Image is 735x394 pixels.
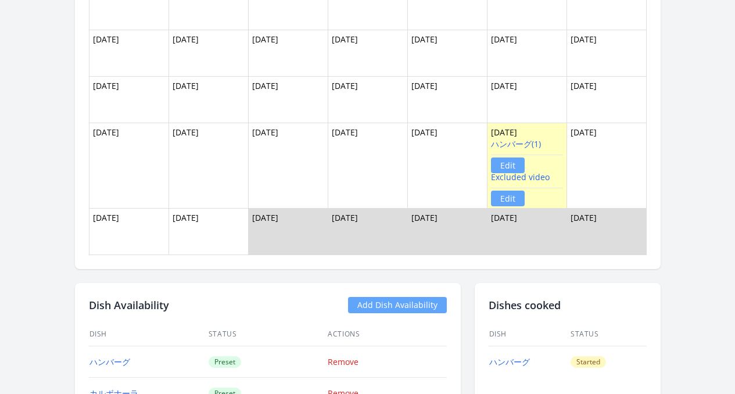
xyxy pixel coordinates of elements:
[487,77,567,123] td: [DATE]
[168,30,248,77] td: [DATE]
[248,30,328,77] td: [DATE]
[487,123,567,209] td: [DATE]
[248,77,328,123] td: [DATE]
[489,297,647,313] h2: Dishes cooked
[328,77,407,123] td: [DATE]
[328,30,407,77] td: [DATE]
[168,209,248,255] td: [DATE]
[489,356,530,367] a: ハンバーグ
[89,323,208,346] th: Dish
[570,323,647,346] th: Status
[491,157,525,173] a: Edit
[567,209,646,255] td: [DATE]
[407,123,487,209] td: [DATE]
[328,209,407,255] td: [DATE]
[348,297,447,313] a: Add Dish Availability
[89,209,168,255] td: [DATE]
[168,77,248,123] td: [DATE]
[328,356,358,367] a: Remove
[248,123,328,209] td: [DATE]
[487,30,567,77] td: [DATE]
[567,123,646,209] td: [DATE]
[327,323,446,346] th: Actions
[491,138,541,149] a: ハンバーグ(1)
[89,356,130,367] a: ハンバーグ
[89,77,168,123] td: [DATE]
[89,123,168,209] td: [DATE]
[208,323,327,346] th: Status
[491,171,550,182] a: Excluded video
[89,297,169,313] h2: Dish Availability
[209,356,241,368] span: Preset
[487,209,567,255] td: [DATE]
[407,77,487,123] td: [DATE]
[328,123,407,209] td: [DATE]
[567,30,646,77] td: [DATE]
[407,209,487,255] td: [DATE]
[407,30,487,77] td: [DATE]
[248,209,328,255] td: [DATE]
[567,77,646,123] td: [DATE]
[89,30,168,77] td: [DATE]
[571,356,606,368] span: Started
[168,123,248,209] td: [DATE]
[489,323,571,346] th: Dish
[491,191,525,206] a: Edit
